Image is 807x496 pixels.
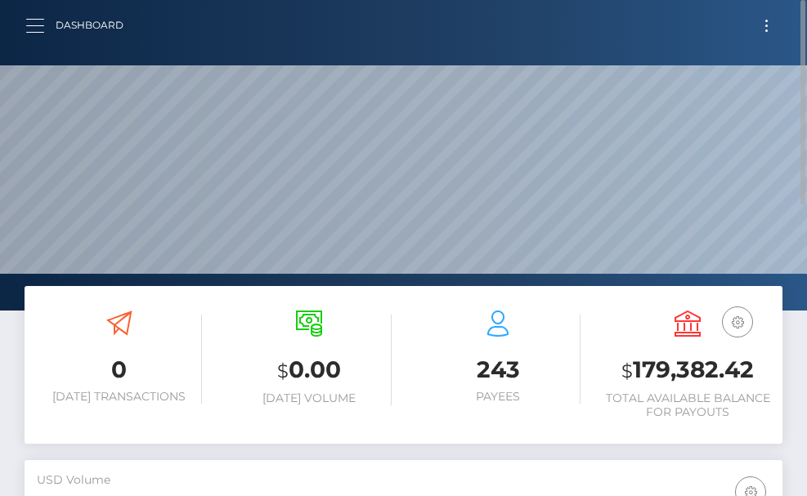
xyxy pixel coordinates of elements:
[37,390,202,404] h6: [DATE] Transactions
[751,15,782,37] button: Toggle navigation
[621,360,633,382] small: $
[416,354,581,386] h3: 243
[277,360,289,382] small: $
[37,354,202,386] h3: 0
[37,472,770,489] h5: USD Volume
[56,8,123,42] a: Dashboard
[226,354,392,387] h3: 0.00
[416,390,581,404] h6: Payees
[605,354,770,387] h3: 179,382.42
[226,391,392,405] h6: [DATE] Volume
[605,391,770,419] h6: Total Available Balance for Payouts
